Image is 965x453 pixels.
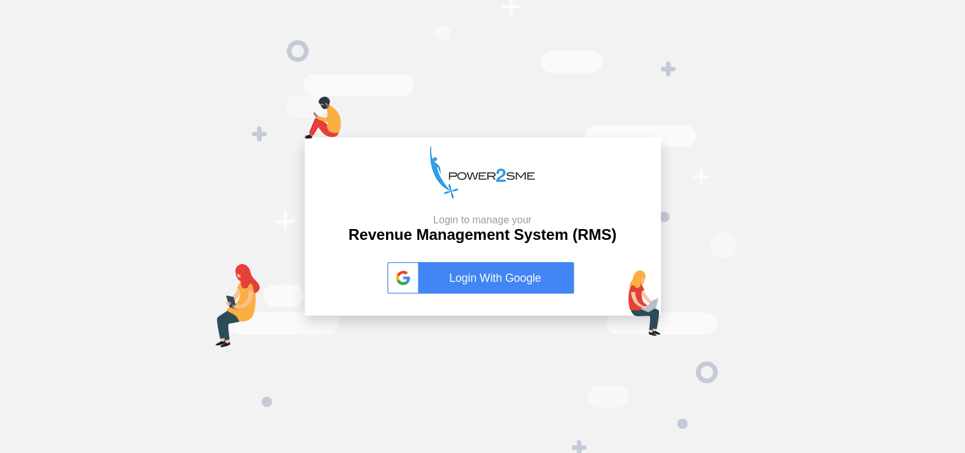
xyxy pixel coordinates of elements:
[430,146,535,199] img: p2s_logo.png
[305,97,341,139] img: mob-login.png
[349,214,616,244] h2: Revenue Management System (RMS)
[387,262,578,294] a: Login With Google
[628,270,661,336] img: lap-login.png
[216,264,260,347] img: tab-login.png
[349,214,616,226] small: Login to manage your
[384,249,582,307] button: Login With Google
